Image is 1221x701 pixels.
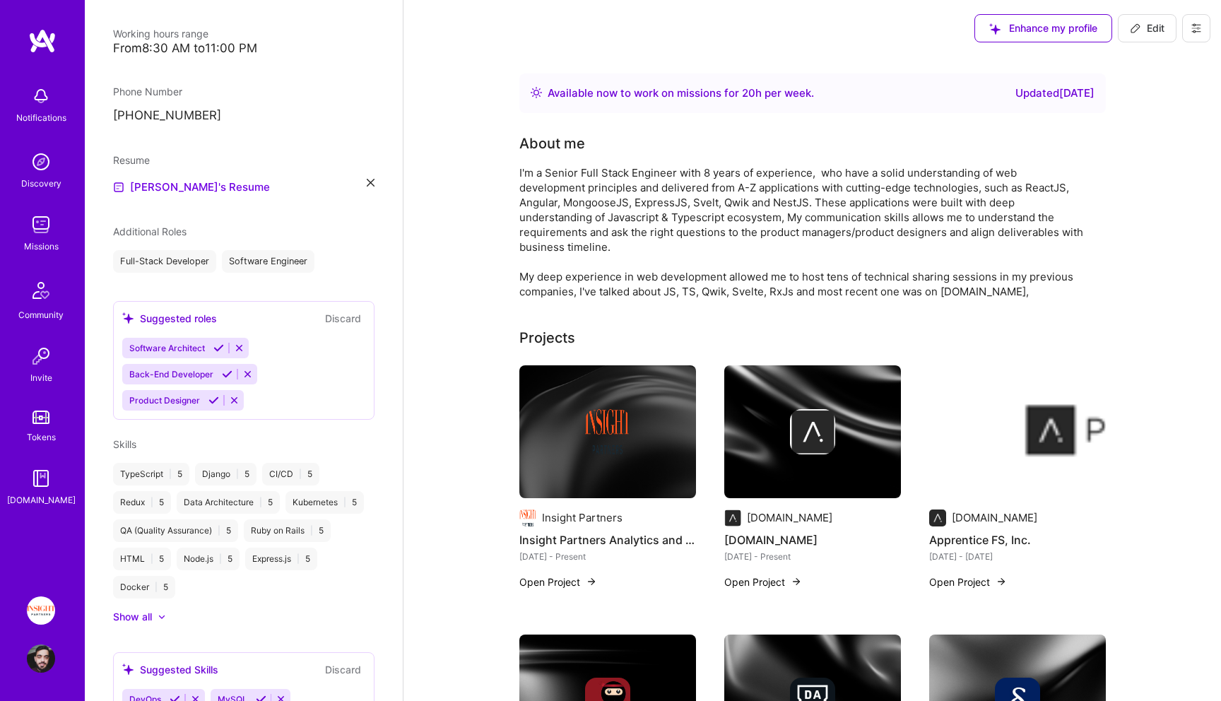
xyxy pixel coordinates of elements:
span: 20 [742,86,755,100]
div: Insight Partners [542,510,623,525]
div: Community [18,307,64,322]
img: Company logo [519,509,536,526]
i: icon SuggestedTeams [122,312,134,324]
img: teamwork [27,211,55,239]
span: | [218,525,220,536]
div: Available now to work on missions for h per week . [548,85,814,102]
div: [DOMAIN_NAME] [747,510,832,525]
span: Edit [1130,21,1164,35]
h4: Apprentice FS, Inc. [929,531,1106,549]
i: Reject [242,369,253,379]
div: CI/CD 5 [262,463,319,485]
div: Ruby on Rails 5 [244,519,331,542]
div: [DATE] - Present [519,549,696,564]
a: Insight Partners: Data & AI - Sourcing [23,596,59,625]
img: Company logo [790,409,835,454]
div: [DATE] - Present [724,549,901,564]
i: Reject [229,395,240,406]
img: Availability [531,87,542,98]
img: arrow-right [586,576,597,587]
div: I'm a Senior Full Stack Engineer with 8 years of experience, who have a solid understanding of we... [519,165,1085,299]
button: Open Project [519,575,597,589]
div: Projects [519,327,575,348]
i: Accept [208,395,219,406]
div: Updated [DATE] [1015,85,1095,102]
img: Apprentice FS, Inc. [929,365,1106,498]
a: User Avatar [23,644,59,673]
div: [DOMAIN_NAME] [952,510,1037,525]
a: [PERSON_NAME]'s Resume [113,179,270,196]
span: | [155,582,158,593]
span: Product Designer [129,395,200,406]
div: About me [519,133,585,154]
span: | [259,497,262,508]
img: tokens [33,411,49,424]
img: cover [519,365,696,498]
img: Insight Partners: Data & AI - Sourcing [27,596,55,625]
i: icon SuggestedTeams [122,664,134,676]
div: Node.js 5 [177,548,240,570]
img: bell [27,82,55,110]
div: Full-Stack Developer [113,250,216,273]
img: arrow-right [791,576,802,587]
button: Open Project [724,575,802,589]
h4: Insight Partners Analytics and Data Visualizations [519,531,696,549]
div: Kubernetes 5 [285,491,364,514]
div: Notifications [16,110,66,125]
div: Discovery [21,176,61,191]
img: guide book [27,464,55,493]
span: | [151,553,153,565]
img: discovery [27,148,55,176]
i: icon SuggestedTeams [989,23,1001,35]
button: Discard [321,661,365,678]
span: Back-End Developer [129,369,213,379]
div: TypeScript 5 [113,463,189,485]
div: Missions [24,239,59,254]
div: Invite [30,370,52,385]
i: Accept [222,369,232,379]
span: Working hours range [113,28,208,40]
img: Invite [27,342,55,370]
div: [DATE] - [DATE] [929,549,1106,564]
div: [DOMAIN_NAME] [7,493,76,507]
div: Django 5 [195,463,256,485]
span: Skills [113,438,136,450]
i: Reject [234,343,244,353]
span: Resume [113,154,150,166]
div: HTML 5 [113,548,171,570]
div: Data Architecture 5 [177,491,280,514]
span: | [151,497,153,508]
div: Tell us a little about yourself [519,133,585,154]
span: Phone Number [113,86,182,98]
img: Company logo [724,509,741,526]
div: QA (Quality Assurance) 5 [113,519,238,542]
div: Redux 5 [113,491,171,514]
span: | [343,497,346,508]
div: Docker 5 [113,576,175,599]
div: Show all [113,610,152,624]
span: | [169,469,172,480]
img: cover [724,365,901,498]
span: | [297,553,300,565]
img: logo [28,28,57,54]
img: Community [24,273,58,307]
img: Company logo [585,409,630,454]
span: | [236,469,239,480]
div: Suggested roles [122,311,217,326]
button: Open Project [929,575,1007,589]
button: Edit [1118,14,1176,42]
div: Software Engineer [222,250,314,273]
img: Company logo [929,509,946,526]
div: Express.js 5 [245,548,317,570]
button: Enhance my profile [974,14,1112,42]
p: [PHONE_NUMBER] [113,107,374,124]
span: | [299,469,302,480]
span: | [219,553,222,565]
span: Enhance my profile [989,21,1097,35]
img: arrow-right [996,576,1007,587]
h4: [DOMAIN_NAME] [724,531,901,549]
i: icon Close [367,179,374,187]
div: Tokens [27,430,56,444]
button: Discard [321,310,365,326]
div: From 8:30 AM to 11:00 PM [113,41,374,56]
